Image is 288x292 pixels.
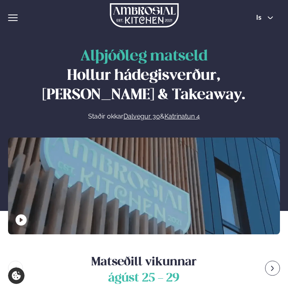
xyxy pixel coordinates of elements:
[16,47,272,105] h1: Hollur hádegisverður, [PERSON_NAME] & Takeaway.
[80,50,208,64] span: Alþjóðleg matseld
[256,15,264,21] span: is
[26,250,262,286] h2: Matseðill vikunnar
[8,13,18,23] button: hamburger
[123,112,160,121] a: Dalvegur 30
[165,112,200,121] a: Katrinatun 4
[265,261,280,276] button: menu-btn-right
[8,267,25,284] a: Cookie settings
[16,112,272,121] p: Staðir okkar &
[8,261,23,276] button: menu-btn-left
[250,15,280,21] button: is
[26,270,262,286] span: ágúst 25 - 29
[110,3,179,27] img: logo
